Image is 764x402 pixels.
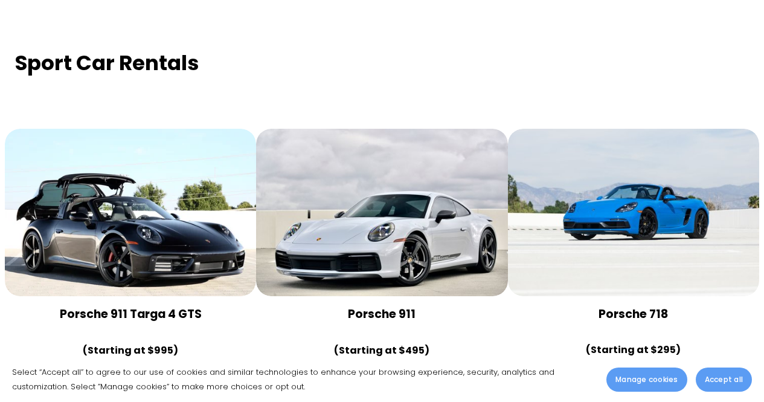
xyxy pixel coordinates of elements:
[348,306,416,322] strong: Porsche 911
[696,368,752,392] button: Accept all
[599,306,668,322] strong: Porsche 718
[12,365,594,394] p: Select “Accept all” to agree to our use of cookies and similar technologies to enhance your brows...
[83,343,178,357] strong: (Starting at $995)
[606,368,687,392] button: Manage cookies
[586,343,681,357] strong: (Starting at $295)
[60,306,202,322] strong: Porsche 911 Targa 4 GTS
[334,343,429,357] strong: (Starting at $495)
[15,48,199,77] strong: Sport Car Rentals
[705,374,743,385] span: Accept all
[615,374,678,385] span: Manage cookies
